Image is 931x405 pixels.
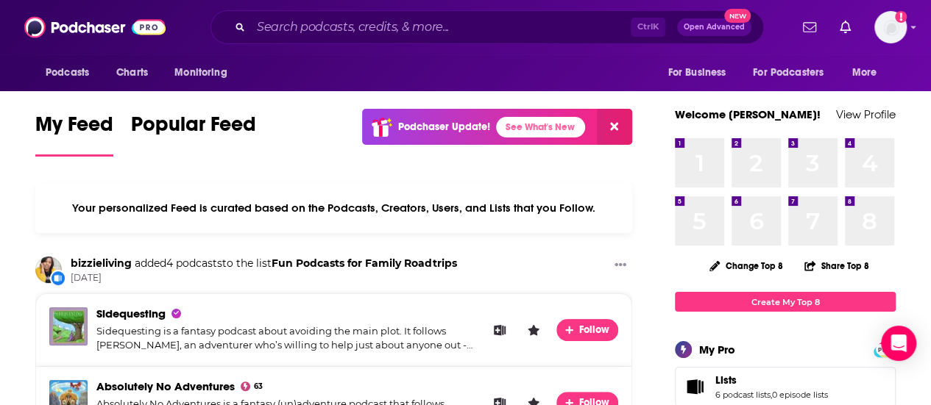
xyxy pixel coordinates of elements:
span: Follow [579,323,611,336]
button: Share Top 8 [804,251,870,280]
a: bizzieliving [71,257,132,270]
a: My Feed [35,112,113,157]
span: Logged in as sierra.swanson [874,11,907,43]
button: open menu [743,59,845,87]
span: 63 [254,384,263,390]
button: Show More Button [609,257,632,275]
button: Follow [556,319,618,341]
div: Open Intercom Messenger [881,326,916,361]
button: Show profile menu [874,11,907,43]
a: View Profile [836,107,896,121]
div: Your personalized Feed is curated based on the Podcasts, Creators, Users, and Lists that you Follow. [35,183,632,233]
input: Search podcasts, credits, & more... [251,15,631,39]
a: Absolutely No Adventures [96,379,235,393]
span: Podcasts [46,62,89,83]
img: bizzieliving [35,257,62,283]
a: Sidequesting [96,307,166,320]
img: Sidequesting [49,307,88,345]
a: 63 [241,381,263,391]
button: open menu [164,59,246,87]
div: New List [50,270,66,286]
svg: Add a profile image [895,11,907,23]
a: Lists [680,376,709,397]
a: Fun Podcasts for Family Roadtrips [272,257,457,270]
span: Ctrl K [631,18,665,37]
a: 0 episode lists [772,390,828,400]
a: Show notifications dropdown [797,15,822,40]
a: PRO [876,343,893,354]
a: 6 podcast lists [715,390,771,400]
button: open menu [35,59,108,87]
button: open menu [842,59,896,87]
img: User Profile [874,11,907,43]
a: Charts [107,59,157,87]
span: For Podcasters [753,62,824,83]
div: My Pro [699,343,735,356]
span: [DATE] [71,272,457,284]
a: Lists [715,373,828,387]
span: Charts [116,62,148,83]
button: Leave a Rating [523,319,545,341]
a: Create My Top 8 [675,292,896,312]
span: For Business [668,62,726,83]
button: Change Top 8 [701,257,792,275]
a: Show notifications dropdown [834,15,857,40]
button: Add to List [489,319,511,341]
div: Search podcasts, credits, & more... [210,10,764,44]
img: Podchaser - Follow, Share and Rate Podcasts [24,13,166,41]
button: Open AdvancedNew [677,18,751,36]
span: Monitoring [174,62,227,83]
button: open menu [657,59,744,87]
span: Popular Feed [131,112,256,146]
a: Welcome [PERSON_NAME]! [675,107,821,121]
span: New [724,9,751,23]
span: My Feed [35,112,113,146]
span: added 4 podcasts [135,257,222,270]
a: See What's New [496,117,585,137]
span: , [771,390,772,400]
p: Podchaser Update! [398,121,490,133]
h3: to the list [71,257,457,270]
span: Lists [715,373,737,387]
span: Open Advanced [684,24,745,31]
div: Sidequesting is a fantasy podcast about avoiding the main plot. It follows [PERSON_NAME], an adve... [96,324,477,353]
a: Popular Feed [131,112,256,157]
span: More [852,62,877,83]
